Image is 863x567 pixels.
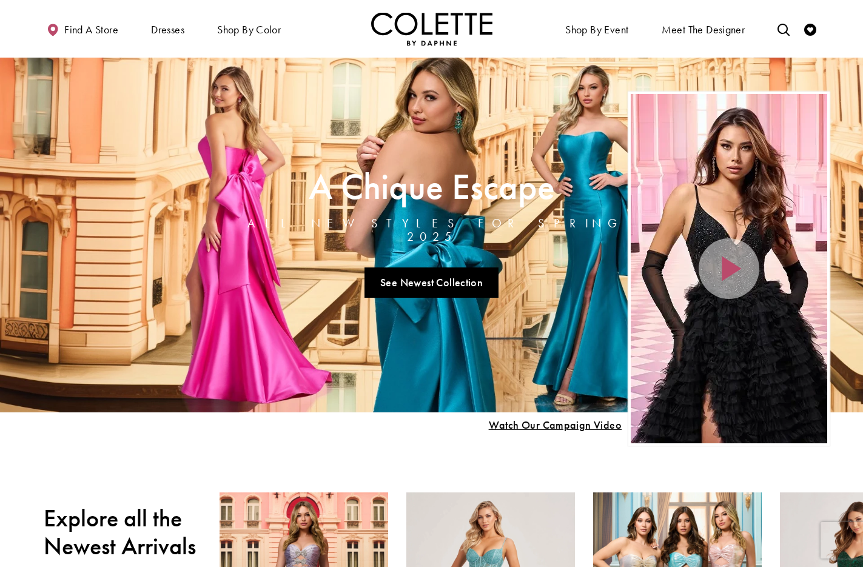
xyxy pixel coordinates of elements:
[659,12,748,45] a: Meet the designer
[364,267,499,298] a: See Newest Collection A Chique Escape All New Styles For Spring 2025
[565,24,628,36] span: Shop By Event
[214,12,284,45] span: Shop by color
[151,24,184,36] span: Dresses
[662,24,745,36] span: Meet the designer
[774,12,793,45] a: Toggle search
[371,12,492,45] a: Visit Home Page
[64,24,118,36] span: Find a store
[371,12,492,45] img: Colette by Daphne
[44,12,121,45] a: Find a store
[801,12,819,45] a: Check Wishlist
[44,505,201,560] h2: Explore all the Newest Arrivals
[488,419,622,431] span: Play Slide #15 Video
[217,24,281,36] span: Shop by color
[148,12,187,45] span: Dresses
[562,12,631,45] span: Shop By Event
[235,263,628,303] ul: Slider Links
